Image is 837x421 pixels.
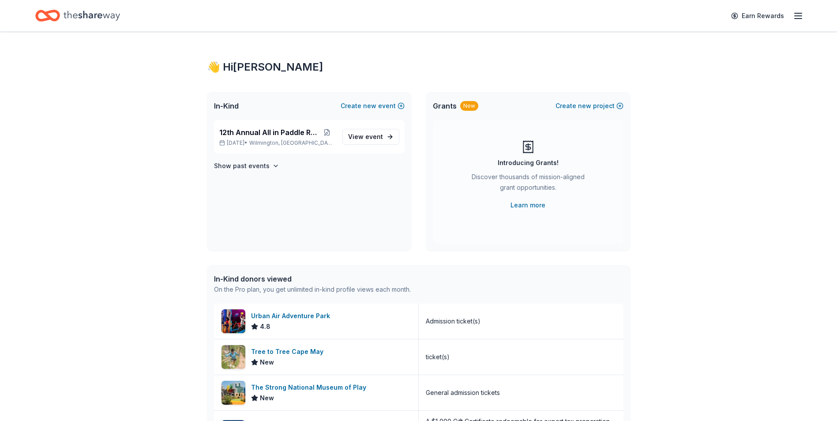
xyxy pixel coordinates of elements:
[214,101,239,111] span: In-Kind
[498,158,559,168] div: Introducing Grants!
[426,316,480,327] div: Admission ticket(s)
[726,8,789,24] a: Earn Rewards
[221,381,245,405] img: Image for The Strong National Museum of Play
[555,101,623,111] button: Createnewproject
[214,284,411,295] div: On the Pro plan, you get unlimited in-kind profile views each month.
[342,129,399,145] a: View event
[251,346,327,357] div: Tree to Tree Cape May
[249,139,335,147] span: Wilmington, [GEOGRAPHIC_DATA]
[426,387,500,398] div: General admission tickets
[260,393,274,403] span: New
[207,60,631,74] div: 👋 Hi [PERSON_NAME]
[426,352,450,362] div: ticket(s)
[348,132,383,142] span: View
[260,321,270,332] span: 4.8
[341,101,405,111] button: Createnewevent
[214,161,270,171] h4: Show past events
[433,101,457,111] span: Grants
[510,200,545,210] a: Learn more
[251,382,370,393] div: The Strong National Museum of Play
[221,309,245,333] img: Image for Urban Air Adventure Park
[363,101,376,111] span: new
[219,127,319,138] span: 12th Annual All in Paddle Raffle
[221,345,245,369] img: Image for Tree to Tree Cape May
[251,311,334,321] div: Urban Air Adventure Park
[219,139,335,147] p: [DATE] •
[35,5,120,26] a: Home
[460,101,478,111] div: New
[468,172,588,196] div: Discover thousands of mission-aligned grant opportunities.
[214,274,411,284] div: In-Kind donors viewed
[365,133,383,140] span: event
[578,101,591,111] span: new
[214,161,279,171] button: Show past events
[260,357,274,368] span: New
